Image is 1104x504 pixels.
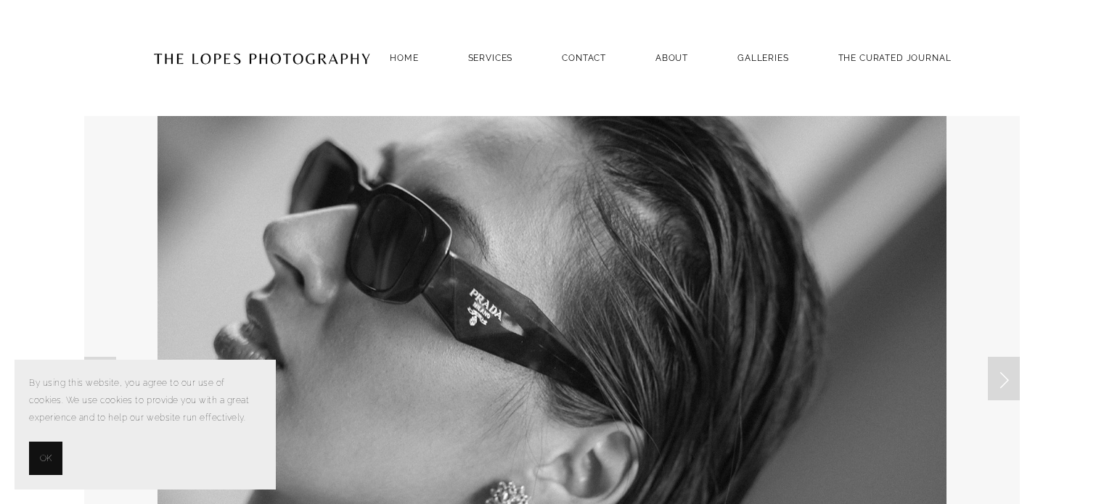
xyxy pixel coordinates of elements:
[84,357,116,400] a: Previous Slide
[153,22,371,94] img: Portugal Wedding Photographer | The Lopes Photography
[655,48,688,67] a: ABOUT
[838,48,952,67] a: THE CURATED JOURNAL
[15,360,276,489] section: Cookie banner
[468,53,513,63] a: SERVICES
[988,357,1020,400] a: Next Slide
[29,442,62,475] button: OK
[737,48,789,67] a: GALLERIES
[562,48,606,67] a: Contact
[390,48,418,67] a: Home
[29,374,261,427] p: By using this website, you agree to our use of cookies. We use cookies to provide you with a grea...
[40,450,52,467] span: OK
